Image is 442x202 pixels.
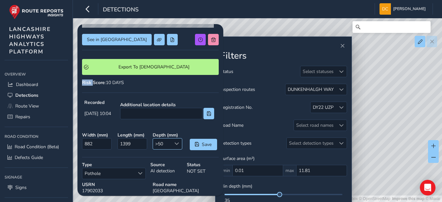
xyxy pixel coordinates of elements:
[16,81,38,88] span: Dashboard
[150,162,182,168] strong: Source
[103,6,139,15] span: Detections
[84,110,111,117] span: [DATE] 10:04
[82,168,135,179] span: Pothole
[300,66,336,77] div: Select statuses
[84,99,111,106] strong: Recorded
[5,90,68,101] a: Detections
[9,25,51,55] span: LANCASHIRE HIGHWAYS ANALYTICS PLATFORM
[5,111,68,122] a: Repairs
[187,162,219,168] strong: Status
[380,3,391,15] img: diamond-layout
[187,168,219,175] p: NOT SET
[220,104,253,110] span: Registration No.
[201,141,212,148] span: Save
[148,159,185,181] div: AI detection
[91,64,217,70] span: Export To [DEMOGRAPHIC_DATA]
[5,152,68,163] a: Defects Guide
[153,138,171,149] span: >50
[15,92,38,98] span: Detections
[9,5,63,19] img: rr logo
[420,180,435,195] div: Open Intercom Messenger
[190,139,217,150] button: Save
[220,140,252,146] span: Detection types
[135,168,145,179] div: Select a type
[82,162,146,168] strong: Type
[283,165,296,176] span: max
[82,79,219,86] div: : 10 DAYS
[5,132,68,141] div: Road Condition
[5,141,68,152] a: Road Condition (Beta)
[5,182,68,193] a: Signs
[87,36,147,43] span: See in [GEOGRAPHIC_DATA]
[232,165,283,176] input: 0
[82,79,105,86] strong: Risk Score
[220,50,347,62] h2: Filters
[220,68,233,75] span: Status
[352,21,431,33] input: Search
[150,179,221,196] div: [GEOGRAPHIC_DATA]
[288,86,334,93] div: DUNKENHALGH WAY
[220,155,255,162] span: Surface area (m²)
[15,154,43,161] span: Defects Guide
[287,138,336,149] div: Select detection types
[82,132,113,138] strong: Width ( mm )
[5,172,68,182] div: Signage
[220,122,243,128] span: Road Name
[117,132,148,138] strong: Length ( mm )
[338,41,347,50] button: Close
[5,79,68,90] a: Dashboard
[393,3,426,15] span: [PERSON_NAME]
[80,179,150,196] div: 17902033
[220,183,252,189] span: Min depth (mm)
[15,103,39,109] span: Route View
[82,181,148,188] strong: USRN
[296,165,347,176] input: 0
[82,34,152,45] button: See in Route View
[15,114,30,120] span: Repairs
[15,144,59,150] span: Road Condition (Beta)
[294,120,336,131] div: Select road names
[313,104,334,110] div: DY22 UZP
[5,69,68,79] div: Overview
[220,86,255,93] span: Inspection routes
[82,59,219,75] button: Export To Symology
[5,101,68,111] a: Route View
[220,165,232,176] span: min
[153,132,184,138] strong: Depth ( mm )
[15,184,27,191] span: Signs
[153,181,219,188] strong: Road name
[120,102,214,108] strong: Additional location details
[380,3,428,15] button: [PERSON_NAME]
